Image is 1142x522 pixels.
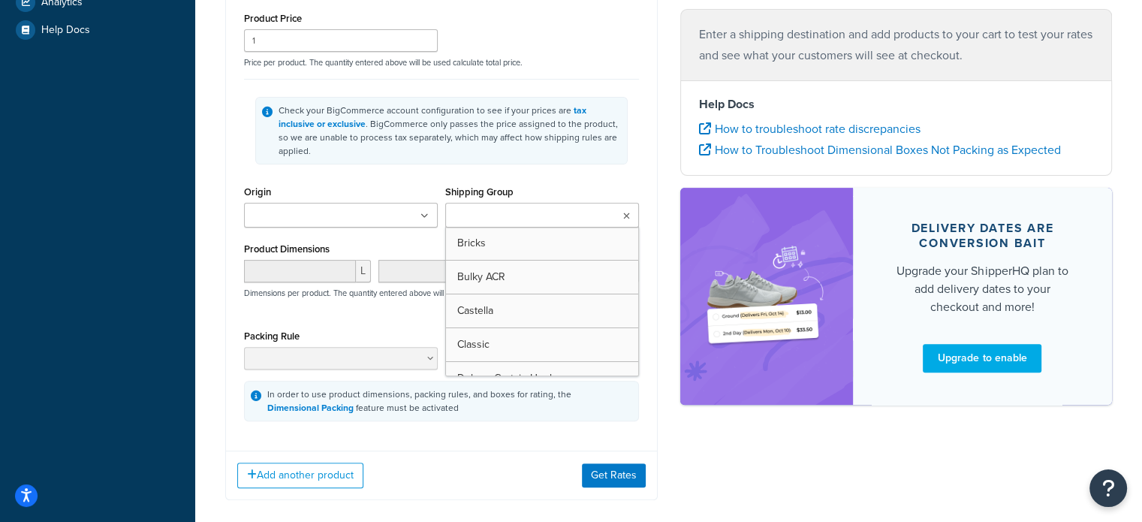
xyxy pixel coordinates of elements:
a: Dimensional Packing [267,401,354,415]
button: Get Rates [582,463,646,487]
label: Product Price [244,13,302,24]
span: Help Docs [41,24,90,37]
div: Delivery dates are conversion bait [889,221,1076,251]
button: Open Resource Center [1089,469,1127,507]
p: Enter a shipping destination and add products to your cart to test your rates and see what your c... [699,24,1094,66]
label: Shipping Group [445,186,514,198]
p: Dimensions per product. The quantity entered above will be used calculate total volume. [240,288,555,298]
a: Castella [446,294,638,327]
p: Price per product. The quantity entered above will be used calculate total price. [240,57,643,68]
button: Add another product [237,463,363,488]
h4: Help Docs [699,95,1094,113]
div: Check your BigCommerce account configuration to see if your prices are . BigCommerce only passes ... [279,104,621,158]
a: Bricks [446,227,638,260]
span: Classic [457,336,490,352]
label: Packing Rule [244,330,300,342]
div: In order to use product dimensions, packing rules, and boxes for rating, the feature must be acti... [267,388,571,415]
span: Delway Curtain Hooks [457,370,560,386]
a: How to Troubleshoot Dimensional Boxes Not Packing as Expected [699,141,1061,158]
a: Upgrade to enable [923,344,1041,373]
span: Castella [457,303,493,318]
a: Delway Curtain Hooks [446,362,638,395]
span: Bricks [457,235,486,251]
span: Bulky ACR [457,269,505,285]
label: Product Dimensions [244,243,330,255]
a: How to troubleshoot rate discrepancies [699,120,921,137]
span: L [356,260,371,282]
div: Upgrade your ShipperHQ plan to add delivery dates to your checkout and more! [889,262,1076,316]
label: Origin [244,186,271,198]
a: Help Docs [11,17,184,44]
a: tax inclusive or exclusive [279,104,586,131]
img: feature-image-bc-ddt-29f5f3347fd16b343e3944f0693b5c204e21c40c489948f4415d4740862b0302.png [703,210,830,382]
a: Classic [446,328,638,361]
a: Bulky ACR [446,261,638,294]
